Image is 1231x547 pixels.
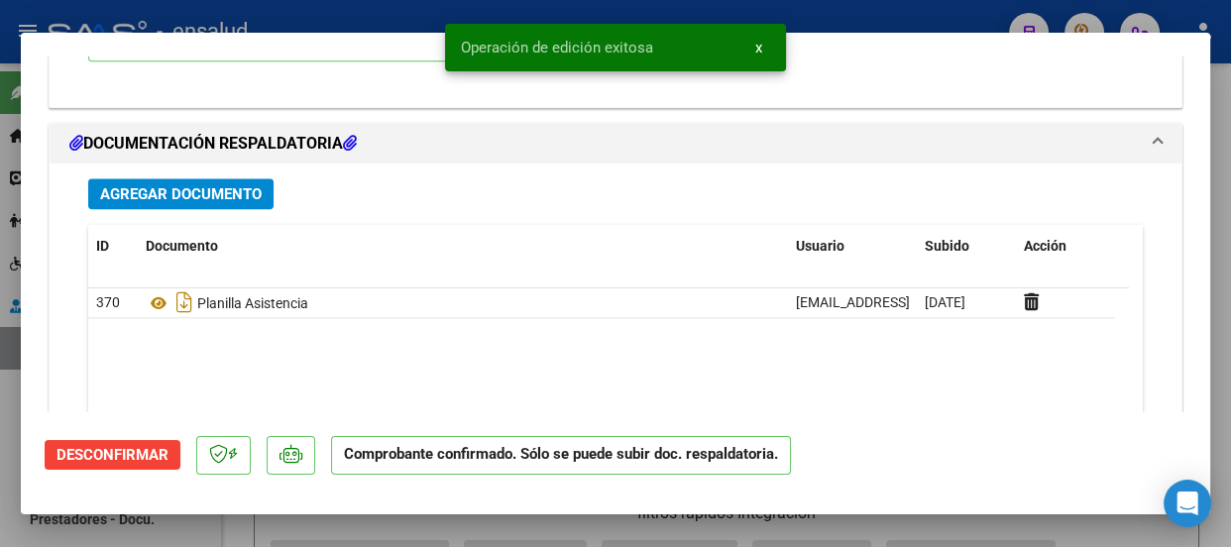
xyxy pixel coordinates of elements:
[1164,480,1211,527] div: Open Intercom Messenger
[50,124,1181,164] mat-expansion-panel-header: DOCUMENTACIÓN RESPALDATORIA
[138,225,788,268] datatable-header-cell: Documento
[925,238,969,254] span: Subido
[331,436,791,475] p: Comprobante confirmado. Sólo se puede subir doc. respaldatoria.
[171,286,197,318] i: Descargar documento
[796,294,1132,310] span: [EMAIL_ADDRESS][DOMAIN_NAME] - [PERSON_NAME]
[739,30,778,65] button: x
[69,132,357,156] h1: DOCUMENTACIÓN RESPALDATORIA
[88,225,138,268] datatable-header-cell: ID
[925,294,965,310] span: [DATE]
[917,225,1016,268] datatable-header-cell: Subido
[788,225,917,268] datatable-header-cell: Usuario
[146,295,308,311] span: Planilla Asistencia
[100,185,262,203] span: Agregar Documento
[1024,238,1066,254] span: Acción
[96,294,120,310] span: 370
[96,238,109,254] span: ID
[796,238,844,254] span: Usuario
[1016,225,1115,268] datatable-header-cell: Acción
[56,446,168,464] span: Desconfirmar
[755,39,762,56] span: x
[88,178,274,209] button: Agregar Documento
[146,238,218,254] span: Documento
[461,38,653,57] span: Operación de edición exitosa
[45,440,180,470] button: Desconfirmar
